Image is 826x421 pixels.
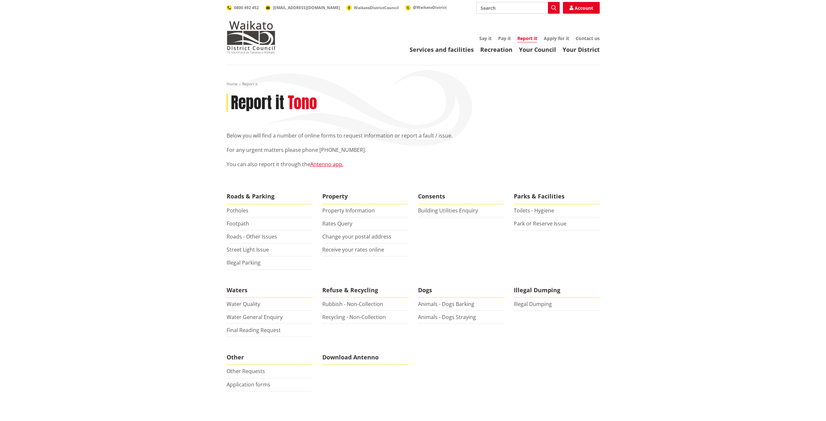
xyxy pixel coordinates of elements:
[322,233,391,240] a: Change your postal address
[273,5,340,10] span: [EMAIL_ADDRESS][DOMAIN_NAME]
[514,300,552,308] a: Illegal Dumping
[519,46,556,53] a: Your Council
[514,189,600,204] span: Parks & Facilities
[410,46,474,53] a: Services and facilities
[227,381,270,388] a: Application forms
[227,189,313,204] span: Roads & Parking
[310,161,343,168] a: Antenno app.
[227,259,260,266] a: Illegal Parking
[418,300,474,308] a: Animals - Dogs Barking
[354,5,399,10] span: WaikatoDistrictCouncil
[476,2,560,14] input: Search input
[418,313,476,321] a: Animals - Dogs Straying
[227,81,238,87] a: Home
[227,21,275,53] img: Waikato District Council - Te Kaunihera aa Takiwaa o Waikato
[544,35,569,41] a: Apply for it
[405,5,447,10] a: @WaikatoDistrict
[227,313,283,321] a: Water General Enquiry
[242,81,258,87] span: Report it
[227,160,600,168] p: You can also report it through the
[322,313,386,321] a: Recycling - Non-Collection
[322,220,352,227] a: Rates Query
[322,189,408,204] span: Property
[227,350,313,365] span: Other
[234,5,259,10] span: 0800 492 452
[227,300,260,308] a: Water Quality
[227,327,281,334] a: Final Reading Request
[498,35,511,41] a: Pay it
[288,94,317,112] h2: Tono
[514,220,567,227] a: Park or Reserve Issue
[514,283,600,298] span: Illegal Dumping
[227,5,259,10] a: 0800 492 452
[413,5,447,10] span: @WaikatoDistrict
[227,246,269,253] a: Street Light Issue
[322,350,408,365] span: Download Antenno
[227,132,600,139] p: Below you will find a number of online forms to request information or report a fault / issue.
[418,207,478,214] a: Building Utilities Enquiry
[517,35,537,42] a: Report it
[322,283,408,298] span: Refuse & Recycling
[227,220,249,227] a: Footpath
[322,207,375,214] a: Property Information
[265,5,340,10] a: [EMAIL_ADDRESS][DOMAIN_NAME]
[227,368,265,375] a: Other Requests
[563,46,600,53] a: Your District
[227,146,600,154] p: For any urgent matters please phone [PHONE_NUMBER].
[231,94,284,112] h1: Report it
[322,246,384,253] a: Receive your rates online
[227,81,600,87] nav: breadcrumb
[227,207,248,214] a: Potholes
[479,35,492,41] a: Say it
[480,46,512,53] a: Recreation
[418,189,504,204] span: Consents
[322,300,383,308] a: Rubbish - Non-Collection
[576,35,600,41] a: Contact us
[227,233,277,240] a: Roads - Other Issues
[227,283,313,298] span: Waters
[418,283,504,298] span: Dogs
[514,207,554,214] a: Toilets - Hygiene
[563,2,600,14] a: Account
[346,5,399,10] a: WaikatoDistrictCouncil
